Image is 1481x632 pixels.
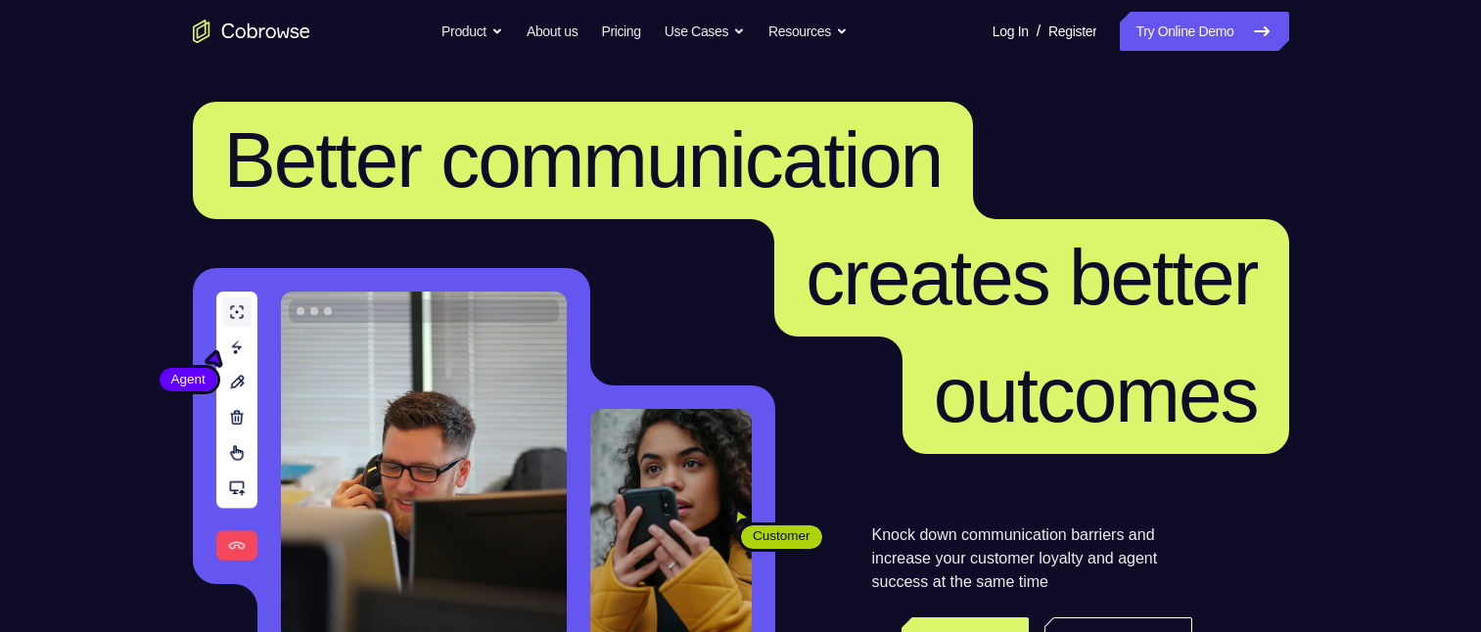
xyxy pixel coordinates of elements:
a: Go to the home page [193,20,310,43]
span: / [1037,20,1041,43]
a: About us [527,12,578,51]
a: Register [1048,12,1096,51]
button: Resources [768,12,848,51]
a: Log In [993,12,1029,51]
button: Use Cases [665,12,745,51]
button: Product [441,12,503,51]
span: Better communication [224,116,943,203]
a: Try Online Demo [1120,12,1288,51]
a: Pricing [601,12,640,51]
span: outcomes [934,351,1258,438]
span: creates better [806,234,1257,321]
p: Knock down communication barriers and increase your customer loyalty and agent success at the sam... [872,523,1192,594]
